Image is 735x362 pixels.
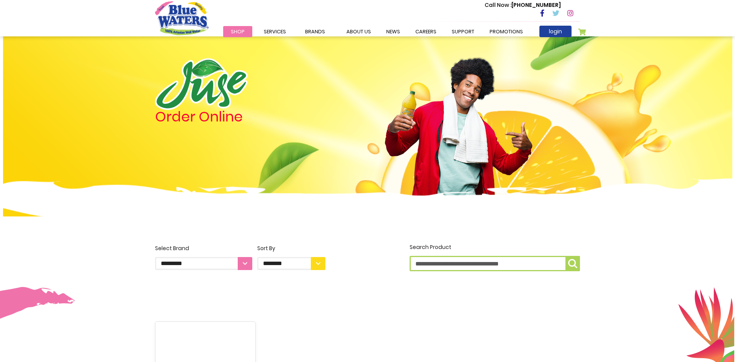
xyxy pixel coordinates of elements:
[155,110,325,124] h4: Order Online
[482,26,531,37] a: Promotions
[485,1,511,9] span: Call Now :
[257,257,325,270] select: Sort By
[231,28,245,35] span: Shop
[384,44,533,208] img: man.png
[410,256,580,271] input: Search Product
[155,257,252,270] select: Select Brand
[565,256,580,271] button: Search Product
[257,244,325,252] div: Sort By
[408,26,444,37] a: careers
[410,243,580,271] label: Search Product
[485,1,561,9] p: [PHONE_NUMBER]
[264,28,286,35] span: Services
[305,28,325,35] span: Brands
[155,1,209,35] a: store logo
[379,26,408,37] a: News
[539,26,572,37] a: login
[155,58,248,110] img: logo
[444,26,482,37] a: support
[568,259,577,268] img: search-icon.png
[155,244,252,270] label: Select Brand
[339,26,379,37] a: about us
